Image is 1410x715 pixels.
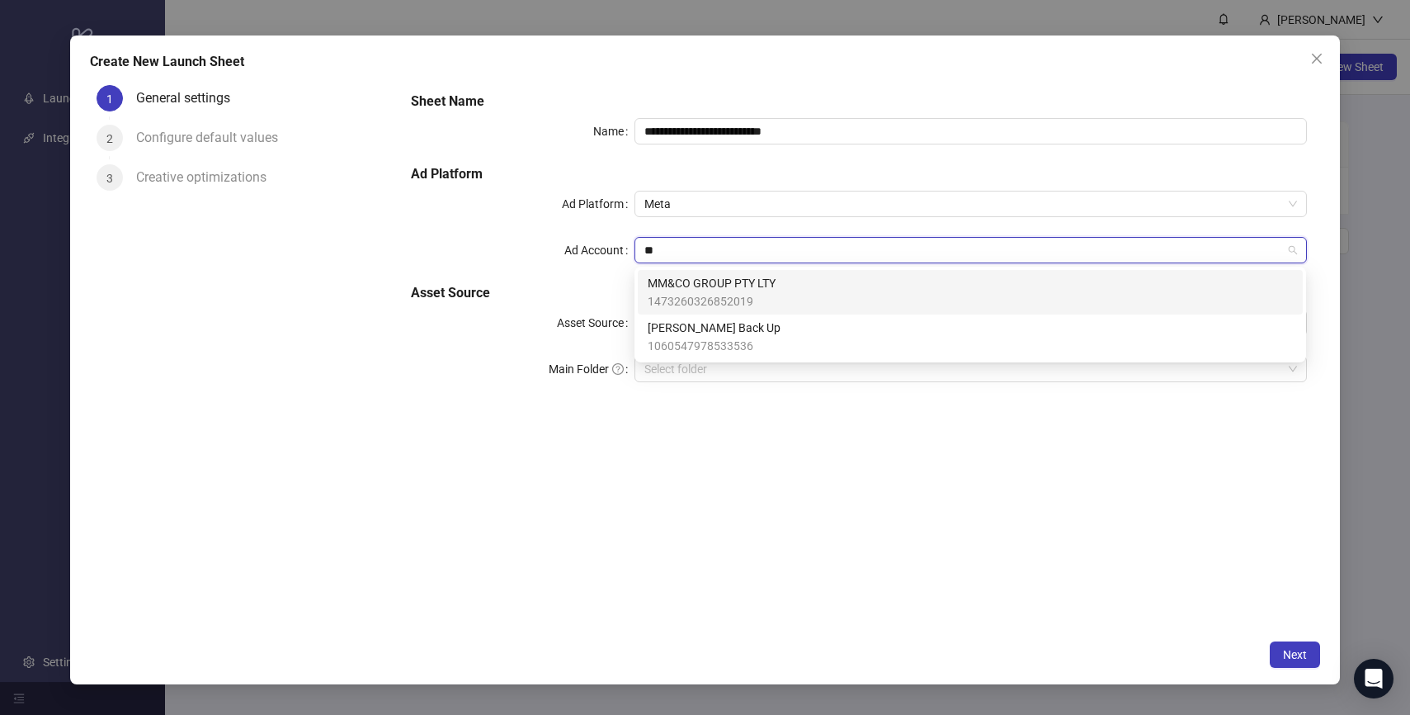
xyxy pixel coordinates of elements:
[136,164,280,191] div: Creative optimizations
[411,92,1307,111] h5: Sheet Name
[564,237,634,263] label: Ad Account
[411,164,1307,184] h5: Ad Platform
[1354,659,1393,698] div: Open Intercom Messenger
[1304,45,1330,72] button: Close
[136,85,243,111] div: General settings
[644,238,1281,263] input: Ad Account
[648,274,776,292] span: MM&CO GROUP PTY LTY
[648,292,776,310] span: 1473260326852019
[1270,642,1320,668] button: Next
[411,283,1307,303] h5: Asset Source
[557,310,634,336] label: Asset Source
[106,132,113,145] span: 2
[638,315,1303,359] div: Emma Lewisham Back Up
[106,172,113,185] span: 3
[549,356,634,382] label: Main Folder
[648,319,780,337] span: [PERSON_NAME] Back Up
[634,118,1306,144] input: Name
[612,363,624,375] span: question-circle
[106,92,113,106] span: 1
[648,337,780,355] span: 1060547978533536
[90,52,1319,72] div: Create New Launch Sheet
[1283,648,1307,661] span: Next
[136,125,291,151] div: Configure default values
[644,192,1296,216] span: Meta
[562,191,634,217] label: Ad Platform
[1310,52,1323,65] span: close
[638,270,1303,315] div: MM&CO GROUP PTY LTY
[593,118,634,144] label: Name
